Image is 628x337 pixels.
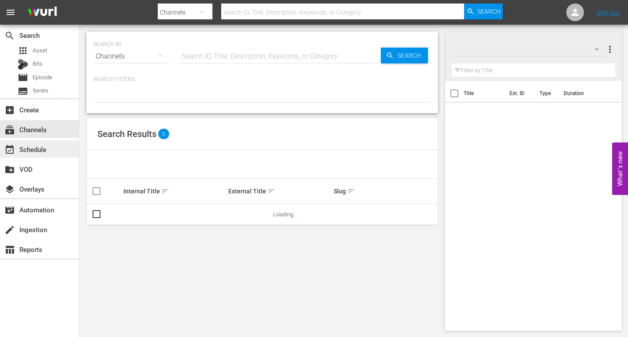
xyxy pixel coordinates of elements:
button: Search [464,4,503,19]
div: External Title [228,186,331,196]
button: Open Feedback Widget [612,142,628,195]
button: Search [381,48,428,63]
span: Search [477,4,501,19]
span: Episode [33,73,52,82]
th: Title [464,81,504,106]
span: Episode [18,72,28,83]
span: sort [161,187,169,195]
span: Bits [33,59,42,68]
span: Search Results [97,129,156,139]
span: sort [347,187,355,195]
span: Schedule [4,144,15,155]
th: Duration [558,81,611,106]
span: Automation [4,205,15,215]
span: Ingestion [4,225,15,235]
span: menu [5,7,16,18]
span: VOD [4,164,15,175]
th: Ext. ID [504,81,535,106]
img: ans4CAIJ8jUAAAAAAAAAAAAAAAAAAAAAAAAgQb4GAAAAAAAAAAAAAAAAAAAAAAAAJMjXAAAAAAAAAAAAAAAAAAAAAAAAgAT5G... [21,2,63,23]
span: Asset [18,45,28,56]
span: subscriptions [4,125,15,135]
span: Reports [4,244,15,255]
a: Sign Out [597,9,620,16]
span: Search [4,30,15,41]
span: Series [33,86,48,95]
span: Asset [33,46,47,55]
th: Type [534,81,558,106]
span: subtitles [18,86,28,96]
span: 0 [158,129,169,139]
span: Search [394,48,428,63]
button: more_vert [605,39,615,60]
div: Bits [18,59,28,70]
div: Slug [334,186,436,196]
p: Search Filters: [93,76,431,83]
span: more_vert [605,44,615,55]
span: sort [268,187,275,195]
div: Internal Title [123,186,226,196]
span: Loading... [273,211,297,218]
span: add_box [4,105,15,115]
div: Channels [93,44,171,69]
span: Overlays [4,184,15,195]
